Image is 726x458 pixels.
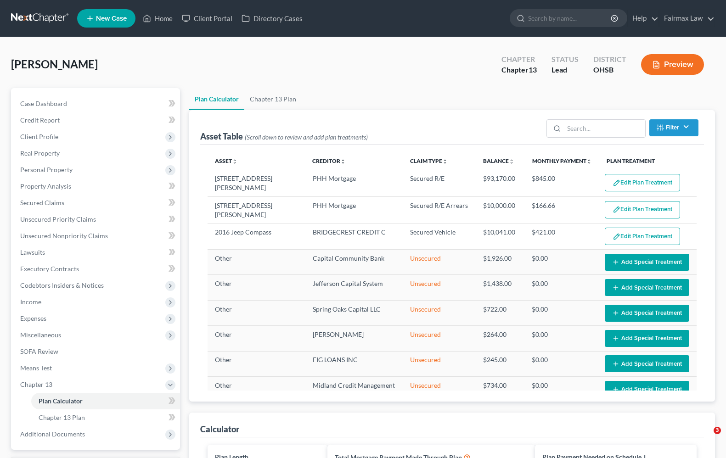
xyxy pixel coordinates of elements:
td: $734.00 [476,377,524,402]
a: Help [628,10,658,27]
td: $0.00 [524,377,597,402]
a: Property Analysis [13,178,180,195]
div: District [593,54,626,65]
a: Home [138,10,177,27]
td: BRIDGECREST CREDIT C [305,223,403,249]
a: Client Portal [177,10,237,27]
i: unfold_more [442,159,448,164]
td: Secured Vehicle [403,223,476,249]
span: Unsecured Nonpriority Claims [20,232,108,240]
td: Other [208,377,305,402]
button: Edit Plan Treatment [605,228,680,245]
td: $421.00 [524,223,597,249]
td: $245.00 [476,351,524,376]
span: [PERSON_NAME] [11,57,98,71]
td: Unsecured [403,250,476,275]
td: $845.00 [524,170,597,197]
button: Edit Plan Treatment [605,201,680,218]
iframe: Intercom live chat [695,427,717,449]
td: Midland Credit Management [305,377,403,402]
td: Other [208,326,305,351]
a: Credit Report [13,112,180,128]
div: Chapter [501,65,537,75]
a: Chapter 13 Plan [31,409,180,426]
td: Unsecured [403,275,476,300]
td: $0.00 [524,351,597,376]
td: $166.66 [524,197,597,223]
i: unfold_more [232,159,237,164]
td: Other [208,250,305,275]
span: Additional Documents [20,430,85,438]
td: Secured R/E Arrears [403,197,476,223]
td: $722.00 [476,300,524,325]
td: Unsecured [403,300,476,325]
img: edit-pencil-c1479a1de80d8dea1e2430c2f745a3c6a07e9d7aa2eeffe225670001d78357a8.svg [613,179,620,187]
span: Miscellaneous [20,331,61,339]
i: unfold_more [509,159,514,164]
div: Status [552,54,579,65]
span: Codebtors Insiders & Notices [20,281,104,289]
div: Calculator [200,424,239,435]
td: Unsecured [403,351,476,376]
td: $0.00 [524,275,597,300]
span: Unsecured Priority Claims [20,215,96,223]
img: edit-pencil-c1479a1de80d8dea1e2430c2f745a3c6a07e9d7aa2eeffe225670001d78357a8.svg [613,233,620,240]
td: Other [208,300,305,325]
td: $1,438.00 [476,275,524,300]
div: Chapter [501,54,537,65]
button: Edit Plan Treatment [605,174,680,191]
i: unfold_more [586,159,592,164]
td: Capital Community Bank [305,250,403,275]
span: Chapter 13 [20,380,52,388]
a: Executory Contracts [13,261,180,277]
a: Plan Calculator [31,393,180,409]
th: Plan Treatment [599,152,697,170]
i: unfold_more [340,159,346,164]
span: Credit Report [20,116,60,124]
a: Case Dashboard [13,95,180,112]
a: Secured Claims [13,195,180,211]
button: Filter [649,119,698,136]
span: Client Profile [20,133,58,140]
span: New Case [96,15,127,22]
a: Fairmax Law [659,10,715,27]
img: edit-pencil-c1479a1de80d8dea1e2430c2f745a3c6a07e9d7aa2eeffe225670001d78357a8.svg [613,206,620,213]
a: Monthly Paymentunfold_more [532,157,592,164]
td: PHH Mortgage [305,197,403,223]
td: Secured R/E [403,170,476,197]
a: Directory Cases [237,10,307,27]
td: Jefferson Capital System [305,275,403,300]
a: Claim Typeunfold_more [410,157,448,164]
td: [STREET_ADDRESS][PERSON_NAME] [208,197,305,223]
a: Assetunfold_more [215,157,237,164]
input: Search by name... [528,10,612,27]
td: $10,041.00 [476,223,524,249]
span: (Scroll down to review and add plan treatments) [245,133,368,141]
td: $10,000.00 [476,197,524,223]
button: Add Special Treatment [605,305,689,322]
span: Means Test [20,364,52,372]
button: Add Special Treatment [605,279,689,296]
td: $264.00 [476,326,524,351]
td: FIG LOANS INC [305,351,403,376]
td: $0.00 [524,250,597,275]
span: SOFA Review [20,347,58,355]
span: Personal Property [20,166,73,173]
td: Unsecured [403,326,476,351]
td: $0.00 [524,326,597,351]
span: Executory Contracts [20,265,79,273]
button: Add Special Treatment [605,381,689,398]
a: Chapter 13 Plan [244,88,302,110]
span: Case Dashboard [20,100,67,107]
input: Search... [564,120,645,137]
button: Add Special Treatment [605,330,689,347]
td: Other [208,275,305,300]
div: Lead [552,65,579,75]
td: Other [208,351,305,376]
span: 13 [529,65,537,74]
span: Property Analysis [20,182,71,190]
span: 3 [714,427,721,434]
a: Plan Calculator [189,88,244,110]
a: Unsecured Priority Claims [13,211,180,228]
td: [PERSON_NAME] [305,326,403,351]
